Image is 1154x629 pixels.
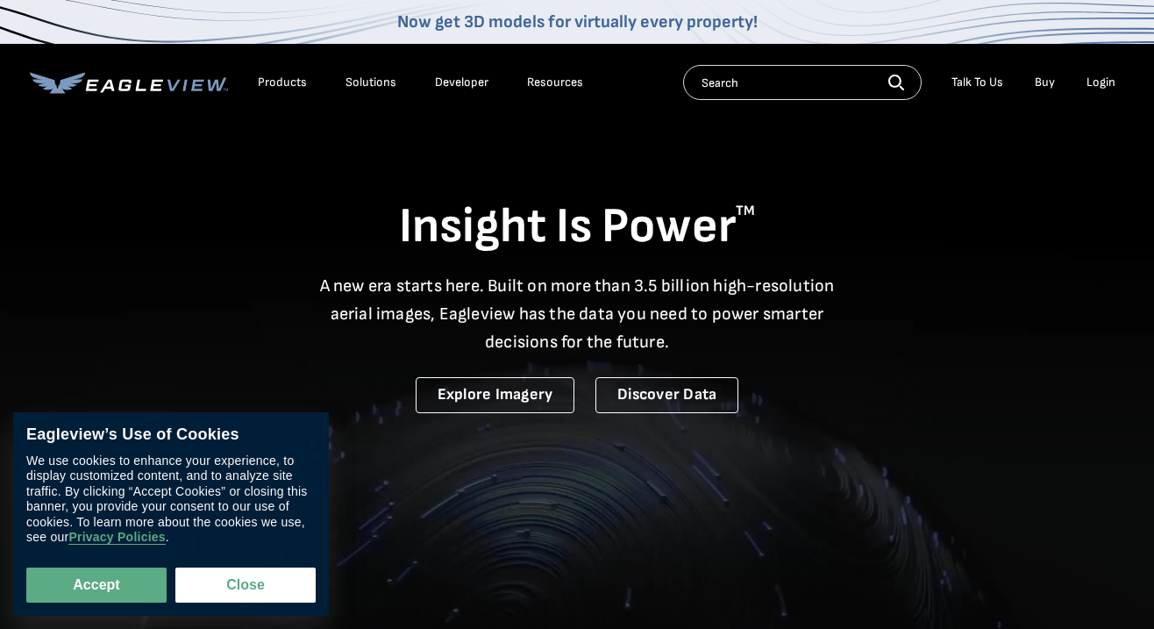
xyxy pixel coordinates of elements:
[1035,75,1055,90] a: Buy
[175,568,316,603] button: Close
[416,377,575,413] a: Explore Imagery
[1086,75,1115,90] div: Login
[68,531,165,546] a: Privacy Policies
[309,272,845,356] p: A new era starts here. Built on more than 3.5 billion high-resolution aerial images, Eagleview ha...
[258,75,307,90] div: Products
[26,454,316,546] div: We use cookies to enhance your experience, to display customized content, and to analyze site tra...
[30,197,1124,258] h1: Insight Is Power
[951,75,1003,90] div: Talk To Us
[527,75,583,90] div: Resources
[26,425,316,445] div: Eagleview’s Use of Cookies
[435,75,488,90] a: Developer
[26,568,167,603] button: Accept
[595,377,738,413] a: Discover Data
[736,203,755,219] sup: TM
[683,65,922,100] input: Search
[345,75,396,90] div: Solutions
[397,11,758,32] a: Now get 3D models for virtually every property!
